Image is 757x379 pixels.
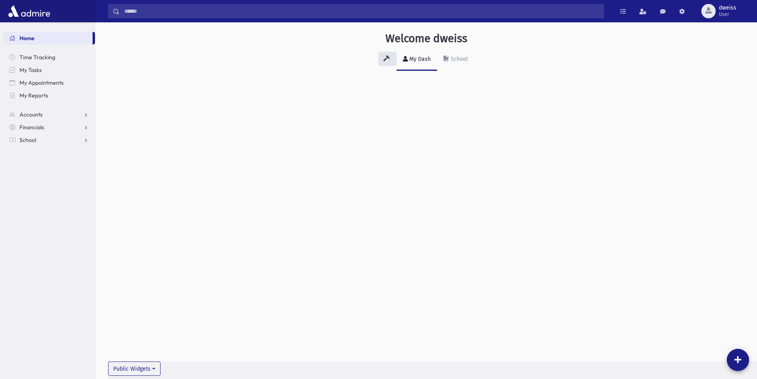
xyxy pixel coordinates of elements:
[3,32,93,45] a: Home
[19,124,44,131] span: Financials
[437,49,474,71] a: School
[719,5,736,11] span: dweiss
[3,76,95,89] a: My Appointments
[385,32,467,45] h3: Welcome dweiss
[19,136,36,144] span: School
[19,79,64,86] span: My Appointments
[408,56,431,62] div: My Dash
[108,362,161,376] button: Public Widgets
[3,134,95,146] a: School
[397,49,437,71] a: My Dash
[719,11,736,17] span: User
[19,35,35,42] span: Home
[3,64,95,76] a: My Tasks
[6,3,52,19] img: AdmirePro
[19,54,55,61] span: Time Tracking
[19,92,48,99] span: My Reports
[19,111,43,118] span: Accounts
[3,121,95,134] a: Financials
[19,66,42,74] span: My Tasks
[3,108,95,121] a: Accounts
[3,51,95,64] a: Time Tracking
[120,4,604,18] input: Search
[3,89,95,102] a: My Reports
[449,56,468,62] div: School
